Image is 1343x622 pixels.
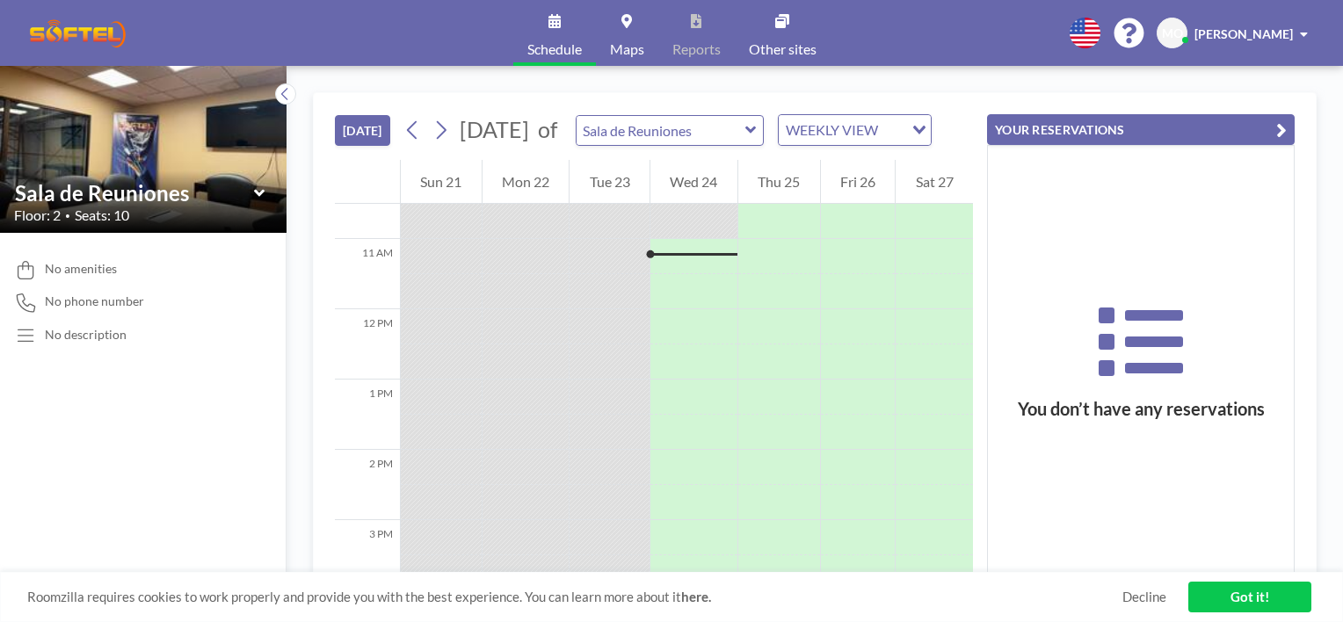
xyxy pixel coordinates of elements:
[538,116,557,143] span: of
[335,450,400,520] div: 2 PM
[650,160,737,204] div: Wed 24
[1194,26,1293,41] span: [PERSON_NAME]
[782,119,882,141] span: WEEKLY VIEW
[401,160,482,204] div: Sun 21
[335,169,400,239] div: 10 AM
[779,115,931,145] div: Search for option
[610,42,644,56] span: Maps
[672,42,721,56] span: Reports
[577,116,745,145] input: Sala de Reuniones
[75,206,129,224] span: Seats: 10
[681,589,711,604] a: here.
[15,180,254,206] input: Sala de Reuniones
[570,160,650,204] div: Tue 23
[483,160,570,204] div: Mon 22
[45,327,127,343] div: No description
[335,239,400,309] div: 11 AM
[45,293,144,309] span: No phone number
[1188,582,1311,612] a: Got it!
[335,115,390,146] button: [DATE]
[738,160,820,204] div: Thu 25
[460,116,529,142] span: [DATE]
[1162,25,1183,41] span: MO
[14,206,61,224] span: Floor: 2
[896,160,973,204] div: Sat 27
[45,261,117,277] span: No amenities
[527,42,582,56] span: Schedule
[65,210,70,221] span: •
[27,589,1122,605] span: Roomzilla requires cookies to work properly and provide you with the best experience. You can lea...
[988,398,1294,420] h3: You don’t have any reservations
[335,309,400,380] div: 12 PM
[335,380,400,450] div: 1 PM
[749,42,817,56] span: Other sites
[987,114,1295,145] button: YOUR RESERVATIONS
[335,520,400,590] div: 3 PM
[28,16,127,51] img: organization-logo
[821,160,896,204] div: Fri 26
[1122,589,1166,605] a: Decline
[883,119,902,141] input: Search for option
